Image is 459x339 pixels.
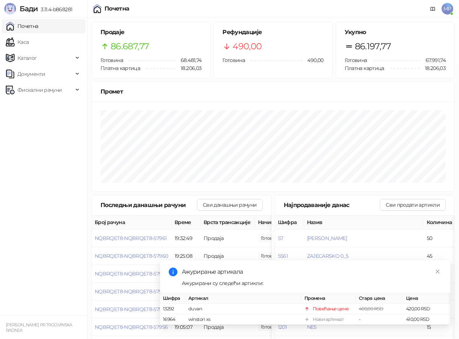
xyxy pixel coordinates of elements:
[185,293,302,304] th: Артикал
[302,56,323,64] span: 490,00
[424,230,456,247] td: 50
[182,268,442,276] div: Ажурирање артикала
[160,304,185,314] td: 13292
[278,235,283,241] button: 57
[424,247,456,265] td: 45
[95,270,168,277] button: NQBRQET8-NQBRQET8-57959
[6,19,38,33] a: Почетна
[101,28,201,37] h5: Продаје
[95,235,167,241] button: NQBRQET8-NQBRQET8-57961
[313,305,349,313] div: Повећање цене
[424,215,456,230] th: Количина
[307,253,349,259] button: ZAJECARSKO 0_5
[95,306,167,313] button: NQBRQET8-NQBRQET8-57957
[421,56,446,64] span: 67.991,74
[258,252,283,260] span: 100,00
[201,247,255,265] td: Продаја
[359,306,384,311] span: 400,00 RSD
[355,40,391,53] span: 86.197,77
[101,87,446,96] div: Промет
[104,6,130,12] div: Почетна
[304,215,424,230] th: Назив
[95,288,168,295] button: NQBRQET8-NQBRQET8-57958
[403,293,450,304] th: Цена
[284,200,380,210] div: Најпродаваније данас
[172,247,201,265] td: 19:25:08
[101,57,123,63] span: Готовина
[403,304,450,314] td: 420,00 RSD
[275,215,304,230] th: Шифра
[169,268,177,276] span: info-circle
[222,28,323,37] h5: Рефундације
[201,230,255,247] td: Продаја
[442,3,453,15] span: MP
[435,269,440,274] span: close
[185,304,302,314] td: duvan
[222,57,245,63] span: Готовина
[4,3,16,15] img: Logo
[403,314,450,325] td: 410,00 RSD
[92,215,172,230] th: Број рачуна
[278,253,288,259] button: 5561
[38,6,72,13] span: 3.11.4-b868281
[95,253,168,259] button: NQBRQET8-NQBRQET8-57960
[258,234,283,242] span: 165,00
[6,35,29,49] a: Каса
[176,56,201,64] span: 68.481,74
[380,199,446,211] button: Сви продати артикли
[307,235,347,241] button: [PERSON_NAME]
[172,215,201,230] th: Време
[160,314,185,325] td: 16964
[185,314,302,325] td: winston xs
[255,215,328,230] th: Начини плаћања
[233,40,262,53] span: 490,00
[302,293,356,304] th: Промена
[345,65,384,71] span: Платна картица
[434,268,442,276] a: Close
[201,215,255,230] th: Врста трансакције
[345,28,446,37] h5: Укупно
[356,293,403,304] th: Стара цена
[20,4,38,13] span: Бади
[197,199,262,211] button: Сви данашњи рачуни
[172,230,201,247] td: 19:32:49
[101,200,197,210] div: Последњи данашњи рачуни
[356,314,403,325] td: -
[427,3,439,15] a: Документација
[101,65,140,71] span: Платна картица
[95,324,168,330] button: NQBRQET8-NQBRQET8-57956
[6,322,72,333] small: [PERSON_NAME] PR TRGOVINSKA RADNJA
[176,64,201,72] span: 18.206,03
[345,57,367,63] span: Готовина
[160,293,185,304] th: Шифра
[17,67,45,81] span: Документи
[420,64,446,72] span: 18.206,03
[17,83,62,97] span: Фискални рачуни
[17,51,37,65] span: Каталог
[313,316,343,323] div: Нови артикал
[111,40,149,53] span: 86.687,77
[182,279,442,287] div: Ажурирани су следећи артикли:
